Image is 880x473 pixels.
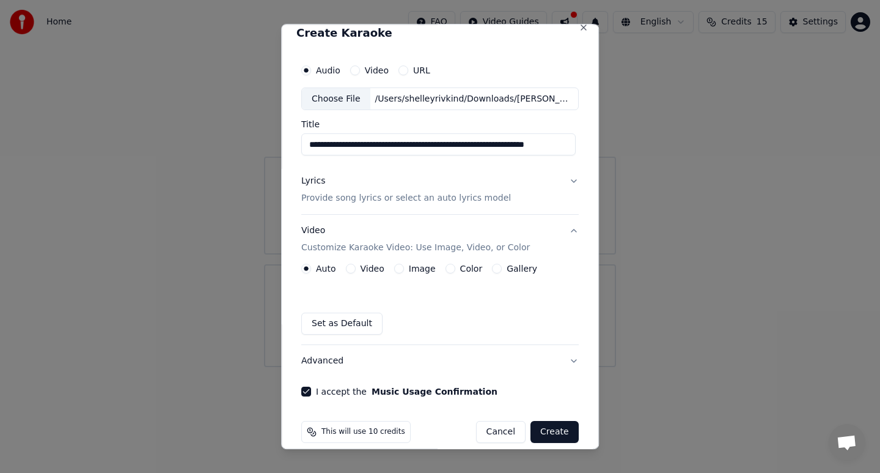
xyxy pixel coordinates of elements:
[370,93,578,105] div: /Users/shelleyrivkind/Downloads/[PERSON_NAME], [PERSON_NAME] - Islands In the Stream (Official Au...
[409,265,436,274] label: Image
[372,388,497,397] button: I accept the
[301,176,325,188] div: Lyrics
[460,265,483,274] label: Color
[316,265,336,274] label: Auto
[302,88,370,110] div: Choose File
[296,28,584,39] h2: Create Karaoke
[316,388,497,397] label: I accept the
[530,422,579,444] button: Create
[413,66,430,75] label: URL
[361,265,384,274] label: Video
[301,313,383,335] button: Set as Default
[301,225,530,255] div: Video
[301,215,579,264] button: VideoCustomize Karaoke Video: Use Image, Video, or Color
[365,66,389,75] label: Video
[316,66,340,75] label: Audio
[476,422,526,444] button: Cancel
[301,346,579,378] button: Advanced
[321,428,405,438] span: This will use 10 credits
[301,166,579,215] button: LyricsProvide song lyrics or select an auto lyrics model
[301,264,579,345] div: VideoCustomize Karaoke Video: Use Image, Video, or Color
[301,121,579,129] label: Title
[507,265,537,274] label: Gallery
[301,193,511,205] p: Provide song lyrics or select an auto lyrics model
[301,242,530,255] p: Customize Karaoke Video: Use Image, Video, or Color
